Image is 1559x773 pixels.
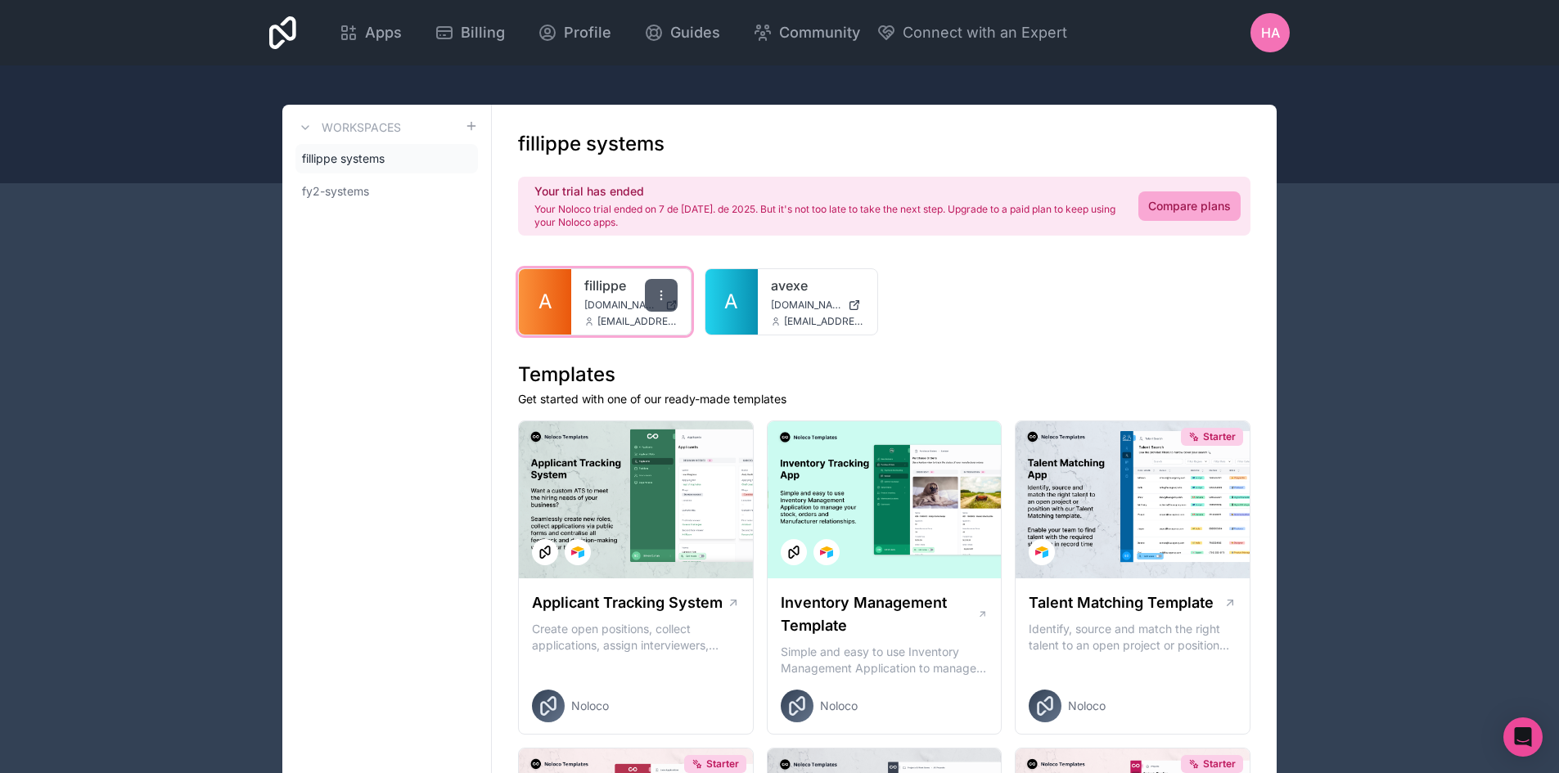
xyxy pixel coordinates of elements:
[771,299,864,312] a: [DOMAIN_NAME]
[295,144,478,173] a: fillippe systems
[781,591,977,637] h1: Inventory Management Template
[1203,757,1236,771] span: Starter
[740,15,873,51] a: Community
[295,177,478,206] a: fy2-systems
[518,362,1250,388] h1: Templates
[1029,621,1237,654] p: Identify, source and match the right talent to an open project or position with our Talent Matchi...
[532,621,740,654] p: Create open positions, collect applications, assign interviewers, centralise candidate feedback a...
[302,151,385,167] span: fillippe systems
[571,546,584,559] img: Airtable Logo
[903,21,1067,44] span: Connect with an Expert
[564,21,611,44] span: Profile
[571,698,609,714] span: Noloco
[421,15,518,51] a: Billing
[771,276,864,295] a: avexe
[597,315,678,328] span: [EMAIL_ADDRESS][DOMAIN_NAME]
[781,644,989,676] p: Simple and easy to use Inventory Management Application to manage your stock, orders and Manufact...
[1203,430,1236,443] span: Starter
[322,119,401,136] h3: Workspaces
[525,15,624,51] a: Profile
[1503,717,1543,757] div: Open Intercom Messenger
[326,15,415,51] a: Apps
[705,269,758,335] a: A
[534,183,1119,200] h2: Your trial has ended
[295,118,401,137] a: Workspaces
[724,289,738,315] span: A
[532,591,723,614] h1: Applicant Tracking System
[584,299,678,312] a: [DOMAIN_NAME]
[518,391,1250,407] p: Get started with one of our ready-made templates
[771,299,841,312] span: [DOMAIN_NAME]
[302,183,369,200] span: fy2-systems
[584,276,678,295] a: fillippe
[820,546,833,559] img: Airtable Logo
[631,15,733,51] a: Guides
[1261,23,1280,43] span: HA
[670,21,720,44] span: Guides
[706,757,739,771] span: Starter
[1035,546,1048,559] img: Airtable Logo
[1029,591,1214,614] h1: Talent Matching Template
[534,203,1119,229] p: Your Noloco trial ended on 7 de [DATE]. de 2025. But it's not too late to take the next step. Upg...
[519,269,571,335] a: A
[820,698,858,714] span: Noloco
[779,21,860,44] span: Community
[461,21,505,44] span: Billing
[876,21,1067,44] button: Connect with an Expert
[1068,698,1106,714] span: Noloco
[518,131,665,157] h1: fillippe systems
[365,21,402,44] span: Apps
[784,315,864,328] span: [EMAIL_ADDRESS][DOMAIN_NAME]
[1138,191,1241,221] a: Compare plans
[538,289,552,315] span: A
[584,299,659,312] span: [DOMAIN_NAME]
